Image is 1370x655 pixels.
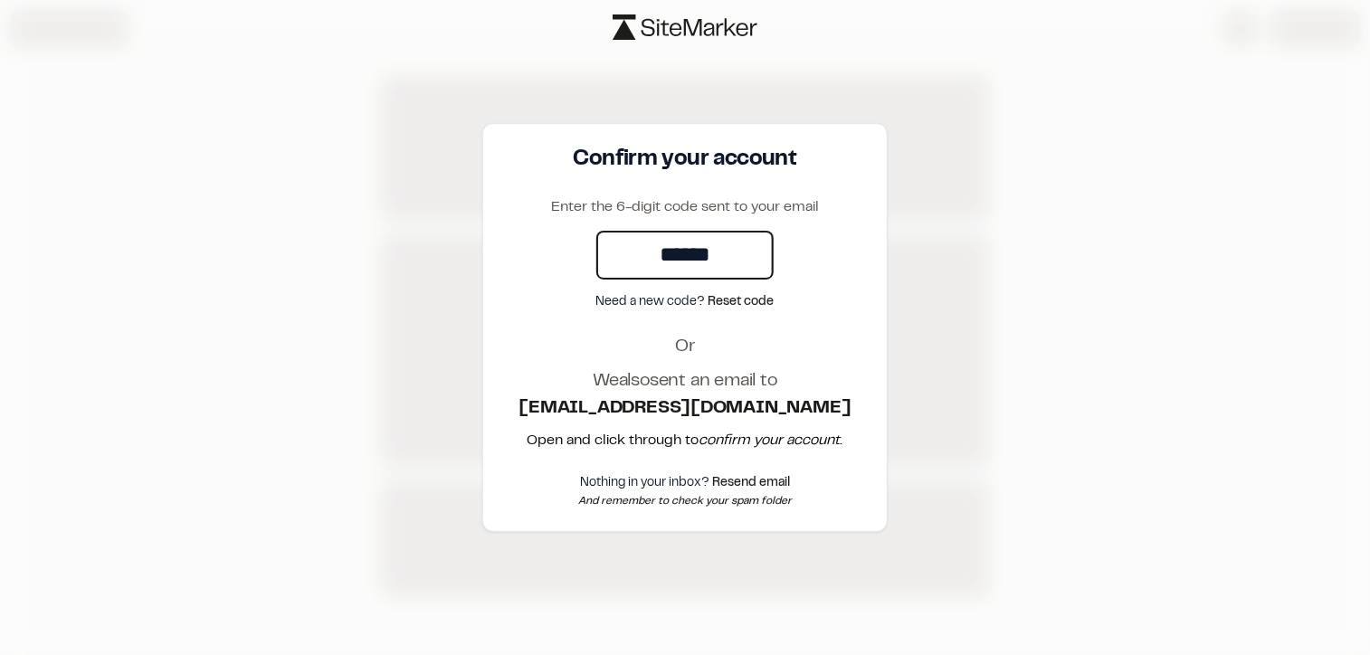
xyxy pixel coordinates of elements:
[709,292,775,312] button: Reset code
[613,14,757,40] img: logo-black-rebrand.svg
[699,434,841,447] em: confirm your account
[505,368,865,422] h1: We also sent an email to
[519,401,851,416] strong: [EMAIL_ADDRESS][DOMAIN_NAME]
[505,334,865,361] h2: Or
[505,196,865,218] p: Enter the 6-digit code sent to your email
[505,292,865,312] div: Need a new code?
[505,473,865,493] div: Nothing in your inbox?
[505,430,865,451] p: Open and click through to .
[505,146,865,175] h3: Confirm your account
[505,493,865,509] div: And remember to check your spam folder
[712,473,790,493] button: Resend email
